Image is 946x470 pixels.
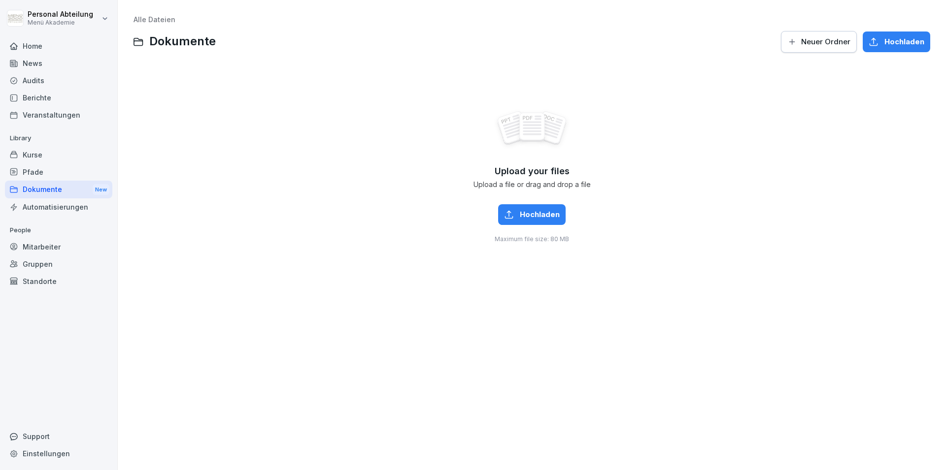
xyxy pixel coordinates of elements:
span: Hochladen [884,36,924,47]
a: Berichte [5,89,112,106]
a: Alle Dateien [134,15,175,24]
p: Personal Abteilung [28,10,93,19]
div: Dokumente [5,181,112,199]
p: Library [5,130,112,146]
a: News [5,55,112,72]
a: Home [5,37,112,55]
button: Neuer Ordner [781,31,857,53]
a: Standorte [5,273,112,290]
div: Support [5,428,112,445]
button: Hochladen [863,31,930,52]
div: New [93,184,109,195]
span: Hochladen [520,209,560,220]
p: People [5,222,112,238]
a: Pfade [5,163,112,181]
span: Upload a file or drag and drop a file [473,181,591,189]
a: Einstellungen [5,445,112,462]
a: Audits [5,72,112,89]
a: DokumenteNew [5,181,112,199]
a: Automatisierungen [5,198,112,216]
span: Neuer Ordner [801,36,850,47]
span: Upload your files [495,166,570,177]
p: Menü Akademie [28,19,93,26]
span: Maximum file size: 80 MB [495,235,569,244]
a: Gruppen [5,255,112,273]
span: Dokumente [149,34,216,49]
a: Mitarbeiter [5,238,112,255]
a: Kurse [5,146,112,163]
button: Hochladen [498,204,566,225]
a: Veranstaltungen [5,106,112,124]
